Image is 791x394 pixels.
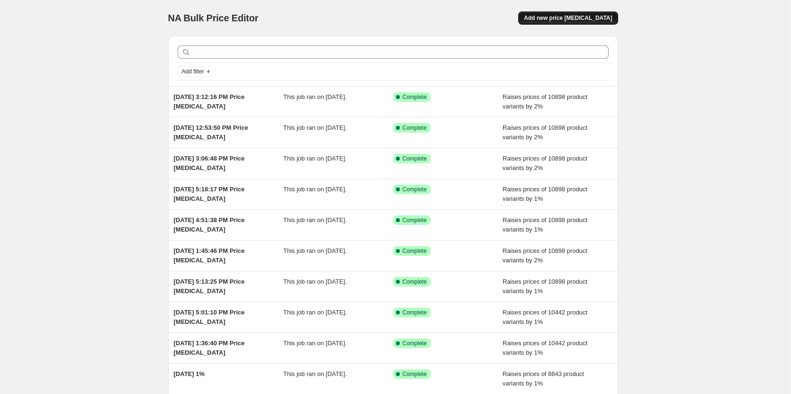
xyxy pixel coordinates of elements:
[283,309,347,316] span: This job ran on [DATE].
[168,13,259,23] span: NA Bulk Price Editor
[174,340,245,356] span: [DATE] 1:36:40 PM Price [MEDICAL_DATA]
[283,93,347,100] span: This job ran on [DATE].
[403,309,427,316] span: Complete
[403,124,427,132] span: Complete
[283,186,347,193] span: This job ran on [DATE].
[403,216,427,224] span: Complete
[283,216,347,224] span: This job ran on [DATE].
[403,370,427,378] span: Complete
[503,370,584,387] span: Raises prices of 8843 product variants by 1%
[403,247,427,255] span: Complete
[283,155,347,162] span: This job ran on [DATE].
[403,155,427,162] span: Complete
[174,93,245,110] span: [DATE] 3:12:16 PM Price [MEDICAL_DATA]
[524,14,612,22] span: Add new price [MEDICAL_DATA]
[178,66,216,77] button: Add filter
[503,124,587,141] span: Raises prices of 10898 product variants by 2%
[503,340,587,356] span: Raises prices of 10442 product variants by 1%
[503,309,587,325] span: Raises prices of 10442 product variants by 1%
[283,124,347,131] span: This job ran on [DATE].
[403,186,427,193] span: Complete
[174,278,245,295] span: [DATE] 5:13:25 PM Price [MEDICAL_DATA]
[283,278,347,285] span: This job ran on [DATE].
[503,186,587,202] span: Raises prices of 10898 product variants by 1%
[503,155,587,171] span: Raises prices of 10898 product variants by 2%
[174,216,245,233] span: [DATE] 4:51:38 PM Price [MEDICAL_DATA]
[503,93,587,110] span: Raises prices of 10898 product variants by 2%
[174,155,245,171] span: [DATE] 3:06:48 PM Price [MEDICAL_DATA]
[174,309,245,325] span: [DATE] 5:01:10 PM Price [MEDICAL_DATA]
[503,216,587,233] span: Raises prices of 10898 product variants by 1%
[518,11,618,25] button: Add new price [MEDICAL_DATA]
[174,124,248,141] span: [DATE] 12:53:50 PM Price [MEDICAL_DATA]
[283,370,347,377] span: This job ran on [DATE].
[283,247,347,254] span: This job ran on [DATE].
[174,247,245,264] span: [DATE] 1:45:46 PM Price [MEDICAL_DATA]
[182,68,204,75] span: Add filter
[283,340,347,347] span: This job ran on [DATE].
[403,93,427,101] span: Complete
[403,340,427,347] span: Complete
[174,370,205,377] span: [DATE] 1%
[503,278,587,295] span: Raises prices of 10898 product variants by 1%
[174,186,245,202] span: [DATE] 5:18:17 PM Price [MEDICAL_DATA]
[503,247,587,264] span: Raises prices of 10898 product variants by 2%
[403,278,427,286] span: Complete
